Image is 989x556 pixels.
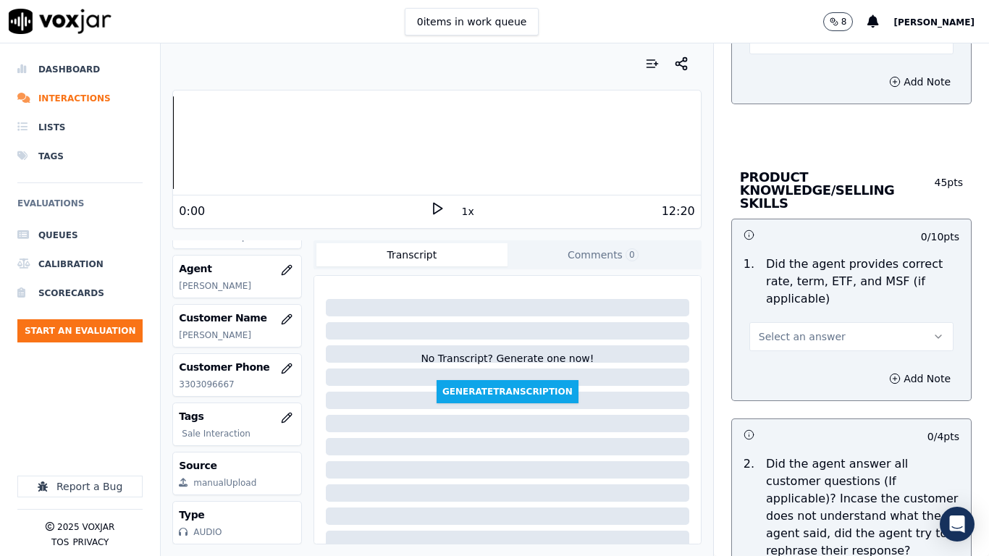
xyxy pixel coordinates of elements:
h3: Customer Name [179,311,295,325]
p: Sale Interaction [182,428,295,439]
a: Calibration [17,250,143,279]
a: Lists [17,113,143,142]
button: Comments [508,243,699,266]
a: Queues [17,221,143,250]
span: Select an answer [759,329,846,344]
h3: Tags [179,409,295,424]
h3: Agent [179,261,295,276]
h3: Type [179,507,295,522]
button: Privacy [72,536,109,548]
p: 2025 Voxjar [57,521,114,533]
div: 12:20 [662,203,695,220]
p: 45 pts [926,175,963,210]
a: Tags [17,142,143,171]
button: [PERSON_NAME] [893,13,989,30]
button: Transcript [316,243,508,266]
button: 1x [459,201,477,222]
p: 0 / 4 pts [927,429,959,444]
a: Interactions [17,84,143,113]
button: GenerateTranscription [437,380,578,403]
button: 8 [823,12,854,31]
p: 1 . [738,256,760,308]
p: 8 [841,16,847,28]
h6: Evaluations [17,195,143,221]
h3: PRODUCT KNOWLEDGE/SELLING SKILLS [740,171,926,210]
p: 0 / 10 pts [921,229,959,244]
button: 0items in work queue [405,8,539,35]
button: TOS [51,536,69,548]
a: Dashboard [17,55,143,84]
div: 0:00 [179,203,205,220]
div: No Transcript? Generate one now! [421,351,594,380]
button: Report a Bug [17,476,143,497]
p: 3303096667 [179,379,295,390]
div: AUDIO [193,526,222,538]
a: Scorecards [17,279,143,308]
p: Did the agent provides correct rate, term, ETF, and MSF (if applicable) [766,256,959,308]
div: Open Intercom Messenger [940,507,975,542]
button: 8 [823,12,868,31]
h3: Source [179,458,295,473]
div: manualUpload [193,477,256,489]
img: voxjar logo [9,9,111,34]
p: [PERSON_NAME] [179,280,295,292]
button: Start an Evaluation [17,319,143,342]
button: Add Note [880,368,959,389]
p: [PERSON_NAME] [179,329,295,341]
span: 0 [626,248,639,261]
h3: Customer Phone [179,360,295,374]
button: Add Note [880,72,959,92]
span: [PERSON_NAME] [893,17,975,28]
